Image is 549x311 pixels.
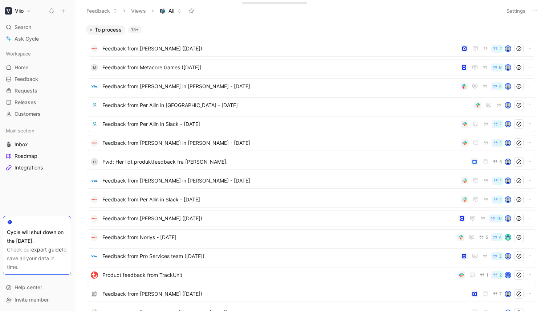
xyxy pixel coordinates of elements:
[503,6,529,16] button: Settings
[91,102,98,109] img: logo
[102,176,458,185] span: Feedback from [PERSON_NAME] in [PERSON_NAME] - [DATE]
[505,291,511,296] img: avatar
[91,45,98,52] img: logo
[102,271,455,279] span: Product feedback from TrackUnit
[87,154,536,170] a: OFwd: Her lidt produktfeedback fra [PERSON_NAME].5avatar
[500,197,502,202] span: 1
[91,234,98,241] img: logo
[102,195,458,204] span: Feedback from Per Allin in Slack - [DATE]
[15,284,42,290] span: Help center
[491,290,503,298] button: 7
[497,216,502,221] span: 10
[485,235,488,240] span: 5
[15,164,43,171] span: Integrations
[499,160,502,164] span: 5
[87,173,536,189] a: logoFeedback from [PERSON_NAME] in [PERSON_NAME] - [DATE]1avatar
[91,290,98,298] img: logo
[505,273,511,278] img: avatar
[505,254,511,259] img: avatar
[87,97,536,113] a: logoFeedback from Per Allin in [GEOGRAPHIC_DATA] - [DATE]avatar
[6,142,12,147] img: 🎙️
[91,215,98,222] img: logo
[87,267,536,283] a: logoProduct feedback from TrackUnit12avatar
[15,8,24,14] h1: Viio
[499,292,502,296] span: 7
[91,177,98,184] img: logo
[491,271,503,279] button: 2
[87,229,536,245] a: logoFeedback from Norlys - [DATE]54avatar
[3,33,71,44] a: Ask Cycle
[492,139,503,147] button: 1
[505,197,511,202] img: avatar
[102,82,457,91] span: Feedback from [PERSON_NAME] in [PERSON_NAME] - [DATE]
[505,140,511,146] img: avatar
[15,34,39,43] span: Ask Cycle
[499,84,502,89] span: 4
[491,45,503,53] button: 2
[3,162,71,173] a: Integrations
[505,84,511,89] img: avatar
[102,120,458,128] span: Feedback from Per Allin in Slack - [DATE]
[91,120,98,128] img: logo
[505,216,511,221] img: avatar
[3,48,71,59] div: Workspace
[3,139,71,150] a: 🎙️Inbox
[15,296,49,303] span: Invite member
[128,26,142,33] div: 15+
[478,271,490,279] button: 1
[3,125,71,136] div: Main section
[15,141,28,148] span: Inbox
[91,196,98,203] img: logo
[505,235,511,240] img: avatar
[492,177,503,185] button: 1
[15,110,41,118] span: Customers
[91,139,98,147] img: logo
[5,7,12,15] img: Viio
[102,44,458,53] span: Feedback from [PERSON_NAME] ([DATE])
[102,157,468,166] span: Fwd: Her lidt produktfeedback fra [PERSON_NAME].
[95,26,122,33] span: To process
[500,179,502,183] span: 1
[491,82,503,90] button: 4
[491,158,503,166] button: 5
[15,75,38,83] span: Feedback
[91,253,98,260] img: logo
[102,252,457,261] span: Feedback from Pro Services team ([DATE])
[500,141,502,145] span: 1
[492,196,503,204] button: 1
[3,97,71,108] a: Releases
[87,41,536,57] a: logoFeedback from [PERSON_NAME] ([DATE])2avatar
[156,5,185,16] button: 📬All
[6,127,34,134] span: Main section
[102,63,457,72] span: Feedback from Metacore Games ([DATE])
[492,120,503,128] button: 1
[15,64,28,71] span: Home
[91,271,98,279] img: logo
[3,294,71,305] div: Invite member
[128,5,149,16] button: Views
[87,116,536,132] a: logoFeedback from Per Allin in Slack - [DATE]1avatar
[102,290,468,298] span: Feedback from [PERSON_NAME] ([DATE])
[489,214,503,222] button: 10
[6,50,31,57] span: Workspace
[505,46,511,51] img: avatar
[491,233,503,241] button: 4
[477,233,489,241] button: 5
[3,62,71,73] a: Home
[102,233,454,242] span: Feedback from Norlys - [DATE]
[102,139,458,147] span: Feedback from [PERSON_NAME] in [PERSON_NAME] - [DATE]
[86,25,125,35] button: To process
[3,125,71,173] div: Main section🎙️InboxRoadmapIntegrations
[91,64,98,71] div: M
[7,245,67,271] div: Check our to save all your data in time.
[491,64,503,71] button: 9
[505,159,511,164] img: avatar
[87,286,536,302] a: logoFeedback from [PERSON_NAME] ([DATE])7avatar
[87,135,536,151] a: logoFeedback from [PERSON_NAME] in [PERSON_NAME] - [DATE]1avatar
[15,152,37,160] span: Roadmap
[168,7,174,15] span: All
[505,103,511,108] img: avatar
[3,282,71,293] div: Help center
[15,87,37,94] span: Requests
[102,101,471,110] span: Feedback from Per Allin in [GEOGRAPHIC_DATA] - [DATE]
